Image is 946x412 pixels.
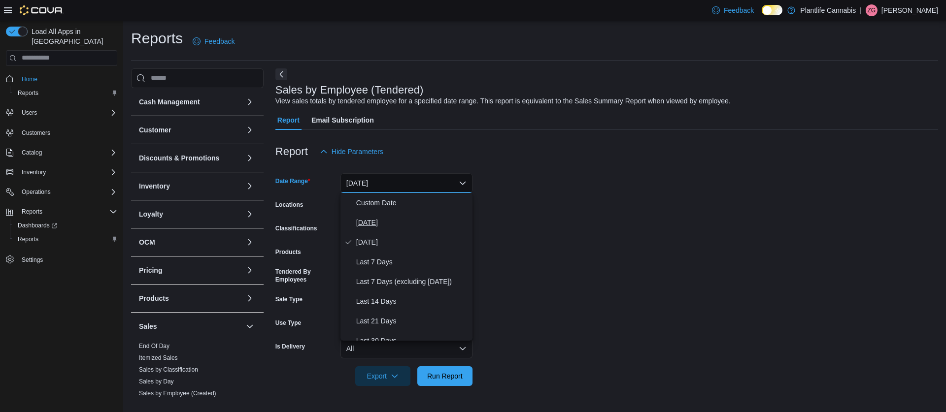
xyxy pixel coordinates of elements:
[18,235,38,243] span: Reports
[139,125,171,135] h3: Customer
[139,321,157,331] h3: Sales
[139,378,174,385] a: Sales by Day
[762,5,782,15] input: Dark Mode
[18,166,117,178] span: Inventory
[275,96,731,106] div: View sales totals by tendered employee for a specified date range. This report is equivalent to t...
[10,219,121,232] a: Dashboards
[18,73,117,85] span: Home
[139,153,219,163] h3: Discounts & Promotions
[356,256,469,268] span: Last 7 Days
[22,188,51,196] span: Operations
[244,96,256,108] button: Cash Management
[189,32,238,51] a: Feedback
[277,110,300,130] span: Report
[22,168,46,176] span: Inventory
[244,292,256,304] button: Products
[139,237,155,247] h3: OCM
[417,366,473,386] button: Run Report
[356,217,469,228] span: [DATE]
[14,87,117,99] span: Reports
[18,89,38,97] span: Reports
[139,293,242,303] button: Products
[275,319,301,327] label: Use Type
[881,4,938,16] p: [PERSON_NAME]
[139,181,242,191] button: Inventory
[139,321,242,331] button: Sales
[139,366,198,374] span: Sales by Classification
[14,233,117,245] span: Reports
[22,75,37,83] span: Home
[332,147,383,157] span: Hide Parameters
[18,107,117,119] span: Users
[2,126,121,140] button: Customers
[131,29,183,48] h1: Reports
[356,276,469,287] span: Last 7 Days (excluding [DATE])
[244,208,256,220] button: Loyalty
[356,295,469,307] span: Last 14 Days
[340,193,473,341] div: Select listbox
[708,0,758,20] a: Feedback
[139,354,178,362] span: Itemized Sales
[139,366,198,373] a: Sales by Classification
[275,248,301,256] label: Products
[316,142,387,161] button: Hide Parameters
[18,254,47,266] a: Settings
[139,97,242,107] button: Cash Management
[2,185,121,199] button: Operations
[18,186,55,198] button: Operations
[139,343,169,349] a: End Of Day
[18,222,57,229] span: Dashboards
[139,342,169,350] span: End Of Day
[866,4,878,16] div: Zach Guenard
[18,253,117,265] span: Settings
[724,5,754,15] span: Feedback
[22,256,43,264] span: Settings
[204,36,235,46] span: Feedback
[139,209,163,219] h3: Loyalty
[139,265,242,275] button: Pricing
[139,354,178,361] a: Itemized Sales
[340,339,473,358] button: All
[18,186,117,198] span: Operations
[361,366,405,386] span: Export
[311,110,374,130] span: Email Subscription
[275,68,287,80] button: Next
[139,237,242,247] button: OCM
[275,84,424,96] h3: Sales by Employee (Tendered)
[139,153,242,163] button: Discounts & Promotions
[18,73,41,85] a: Home
[340,173,473,193] button: [DATE]
[18,127,54,139] a: Customers
[275,268,337,284] label: Tendered By Employees
[18,147,46,158] button: Catalog
[22,129,50,137] span: Customers
[2,205,121,219] button: Reports
[2,72,121,86] button: Home
[22,149,42,157] span: Catalog
[10,86,121,100] button: Reports
[356,197,469,209] span: Custom Date
[139,97,200,107] h3: Cash Management
[2,146,121,159] button: Catalog
[6,68,117,292] nav: Complex example
[18,206,117,218] span: Reports
[800,4,856,16] p: Plantlife Cannabis
[14,87,42,99] a: Reports
[356,236,469,248] span: [DATE]
[20,5,64,15] img: Cova
[18,206,46,218] button: Reports
[2,165,121,179] button: Inventory
[860,4,862,16] p: |
[244,264,256,276] button: Pricing
[2,252,121,266] button: Settings
[18,147,117,158] span: Catalog
[244,152,256,164] button: Discounts & Promotions
[244,236,256,248] button: OCM
[14,233,42,245] a: Reports
[244,180,256,192] button: Inventory
[10,232,121,246] button: Reports
[356,315,469,327] span: Last 21 Days
[139,293,169,303] h3: Products
[275,146,308,158] h3: Report
[2,106,121,120] button: Users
